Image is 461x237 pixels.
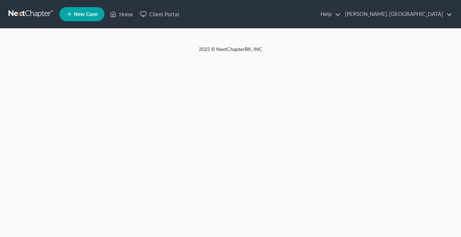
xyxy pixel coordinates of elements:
[137,8,183,21] a: Client Portal
[341,8,452,21] a: [PERSON_NAME], [GEOGRAPHIC_DATA]
[106,8,137,21] a: Home
[317,8,341,21] a: Help
[59,7,104,21] new-legal-case-button: New Case
[29,46,432,58] div: 2025 © NextChapterBK, INC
